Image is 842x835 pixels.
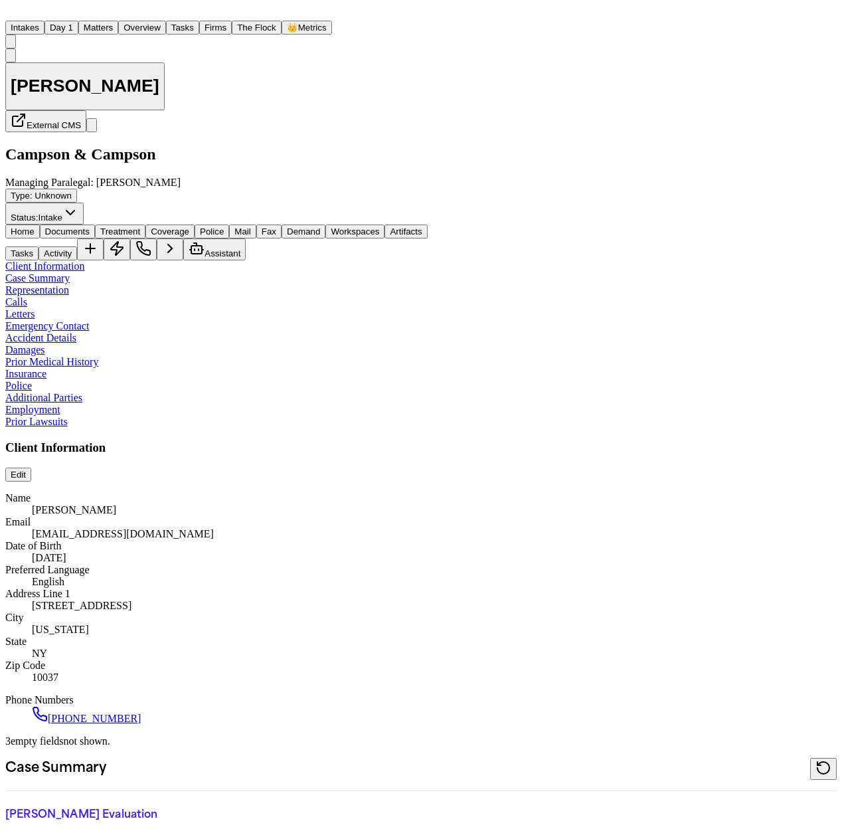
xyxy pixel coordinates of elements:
h3: Client Information [5,440,837,455]
h1: [PERSON_NAME] [11,76,159,96]
span: Managing Paralegal: [5,177,94,188]
dt: Address Line 1 [5,588,837,600]
dt: Date of Birth [5,540,837,552]
a: Prior Lawsuits [5,416,68,427]
span: Treatment [100,227,140,236]
span: Documents [45,227,90,236]
dt: State [5,636,837,648]
span: crown [287,23,298,33]
h2: Campson & Campson [5,145,837,163]
button: External CMS [5,110,86,132]
dt: Name [5,492,837,504]
button: Firms [199,21,232,35]
div: [PERSON_NAME] [32,504,837,516]
a: Case Summary [5,272,70,284]
span: Metrics [298,23,327,33]
span: [PERSON_NAME] [96,177,181,188]
a: Overview [118,21,166,33]
span: Status: [11,213,39,223]
span: Intake [39,213,62,223]
span: Artifacts [390,227,422,236]
button: Change status from Intake [5,203,84,225]
div: [DATE] [32,552,837,564]
span: Home [11,227,35,236]
h2: Case Summary [5,758,106,780]
a: Letters [5,308,35,320]
span: Fax [262,227,276,236]
span: Assistant [205,248,240,258]
a: Accident Details [5,332,76,343]
button: Matters [78,21,118,35]
button: Copy Matter ID [5,48,16,62]
a: The Flock [232,21,282,33]
button: Edit matter name [5,62,165,111]
a: Representation [5,284,69,296]
a: Damages [5,344,45,355]
div: 10037 [32,672,837,684]
dt: Email [5,516,837,528]
div: NY [32,648,837,660]
button: Add Task [77,238,104,260]
a: Insurance [5,368,46,379]
span: Phone Numbers [5,694,74,705]
span: Mail [234,227,250,236]
button: The Flock [232,21,282,35]
button: Make a Call [130,238,157,260]
button: Intakes [5,21,44,35]
a: Home [5,9,21,20]
a: Client Information [5,260,85,272]
button: Edit [5,468,31,482]
a: Intakes [5,21,44,33]
span: Coverage [151,227,189,236]
div: English [32,576,837,588]
dt: City [5,612,837,624]
p: [PERSON_NAME] Evaluation [5,807,272,823]
span: Demand [287,227,320,236]
span: Police [200,227,224,236]
div: [EMAIL_ADDRESS][DOMAIN_NAME] [32,528,837,540]
a: Police [5,380,32,391]
button: Edit Type: Unknown [5,189,77,203]
a: crownMetrics [282,21,332,33]
dt: Preferred Language [5,564,837,576]
a: Calls [5,296,27,308]
p: 3 empty fields not shown. [5,735,837,747]
a: Employment [5,404,60,415]
img: Finch Logo [5,5,21,18]
div: [STREET_ADDRESS] [32,600,837,612]
span: Edit [11,470,26,480]
dt: Zip Code [5,660,837,672]
span: Unknown [35,191,72,201]
a: Matters [78,21,118,33]
a: Call 1 (917) 447-1096 [32,713,141,724]
button: Create Immediate Task [104,238,130,260]
a: Emergency Contact [5,320,89,331]
div: [US_STATE] [32,624,837,636]
button: Overview [118,21,166,35]
a: Additional Parties [5,392,82,403]
a: Firms [199,21,232,33]
button: Tasks [5,246,39,260]
button: Day 1 [44,21,78,35]
span: External CMS [27,120,81,130]
span: Workspaces [331,227,379,236]
a: Day 1 [44,21,78,33]
a: Tasks [166,21,199,33]
button: Tasks [166,21,199,35]
button: Assistant [183,238,246,260]
a: Prior Medical History [5,356,98,367]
